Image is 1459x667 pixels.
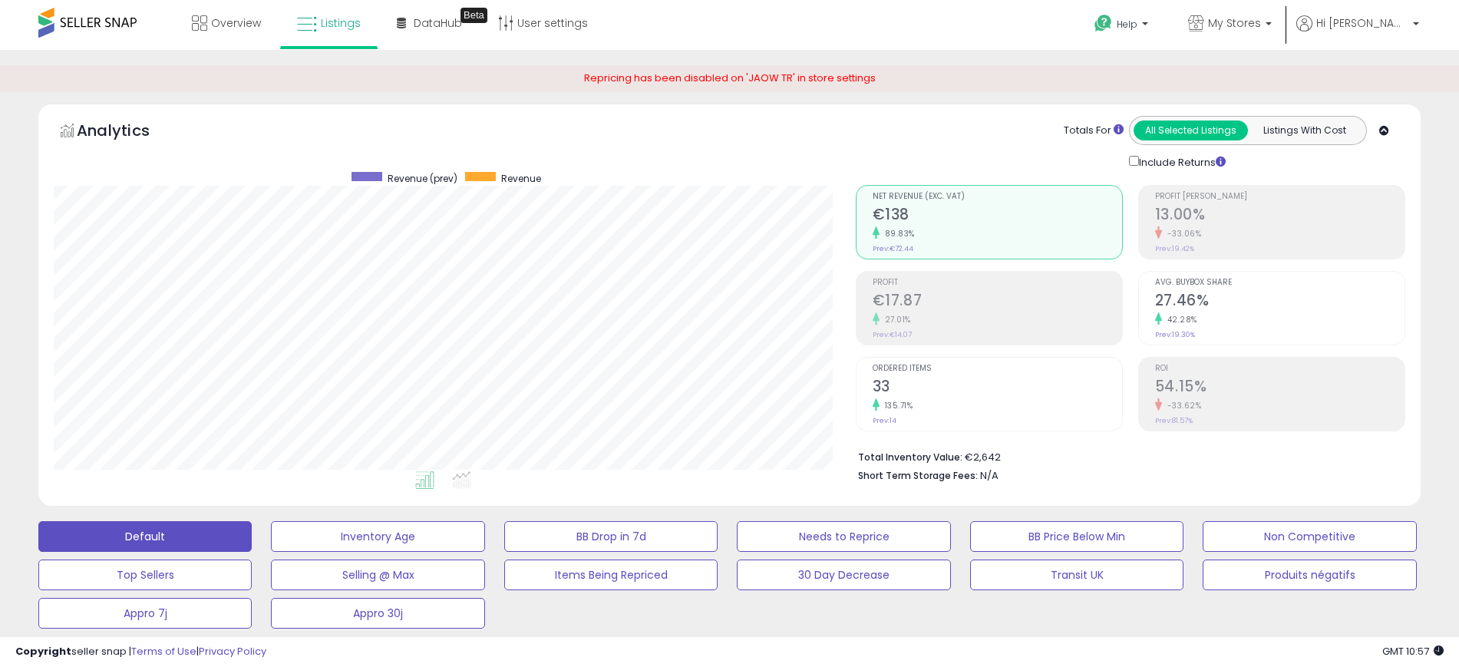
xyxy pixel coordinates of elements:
[1117,18,1137,31] span: Help
[873,244,913,253] small: Prev: €72.44
[199,644,266,659] a: Privacy Policy
[504,560,718,590] button: Items Being Repriced
[1155,365,1405,373] span: ROI
[1208,15,1261,31] span: My Stores
[873,279,1122,287] span: Profit
[873,378,1122,398] h2: 33
[1064,124,1124,138] div: Totals For
[460,8,487,23] div: Tooltip anchor
[1316,15,1408,31] span: Hi [PERSON_NAME]
[1117,153,1244,170] div: Include Returns
[271,560,484,590] button: Selling @ Max
[1162,228,1202,239] small: -33.06%
[1162,314,1197,325] small: 42.28%
[211,15,261,31] span: Overview
[1247,121,1362,140] button: Listings With Cost
[873,193,1122,201] span: Net Revenue (Exc. VAT)
[880,228,915,239] small: 89.83%
[1155,244,1194,253] small: Prev: 19.42%
[880,400,913,411] small: 135.71%
[737,560,950,590] button: 30 Day Decrease
[1203,521,1416,552] button: Non Competitive
[321,15,361,31] span: Listings
[15,645,266,659] div: seller snap | |
[1155,416,1193,425] small: Prev: 81.57%
[1094,14,1113,33] i: Get Help
[1296,15,1419,50] a: Hi [PERSON_NAME]
[880,314,911,325] small: 27.01%
[38,521,252,552] button: Default
[271,521,484,552] button: Inventory Age
[858,451,962,464] b: Total Inventory Value:
[873,365,1122,373] span: Ordered Items
[873,206,1122,226] h2: €138
[1082,2,1164,50] a: Help
[131,644,196,659] a: Terms of Use
[38,598,252,629] button: Appro 7j
[970,560,1183,590] button: Transit UK
[414,15,462,31] span: DataHub
[1155,206,1405,226] h2: 13.00%
[1382,644,1444,659] span: 2025-10-7 10:57 GMT
[15,644,71,659] strong: Copyright
[1155,330,1195,339] small: Prev: 19.30%
[504,521,718,552] button: BB Drop in 7d
[980,468,999,483] span: N/A
[501,172,541,185] span: Revenue
[1155,292,1405,312] h2: 27.46%
[584,71,876,85] span: Repricing has been disabled on 'JAOW TR' in store settings
[873,330,912,339] small: Prev: €14.07
[873,416,896,425] small: Prev: 14
[1155,279,1405,287] span: Avg. Buybox Share
[1155,378,1405,398] h2: 54.15%
[737,521,950,552] button: Needs to Reprice
[858,447,1394,465] li: €2,642
[1134,121,1248,140] button: All Selected Listings
[1203,560,1416,590] button: Produits négatifs
[1155,193,1405,201] span: Profit [PERSON_NAME]
[970,521,1183,552] button: BB Price Below Min
[873,292,1122,312] h2: €17.87
[858,469,978,482] b: Short Term Storage Fees:
[38,560,252,590] button: Top Sellers
[77,120,180,145] h5: Analytics
[388,172,457,185] span: Revenue (prev)
[271,598,484,629] button: Appro 30j
[1162,400,1202,411] small: -33.62%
